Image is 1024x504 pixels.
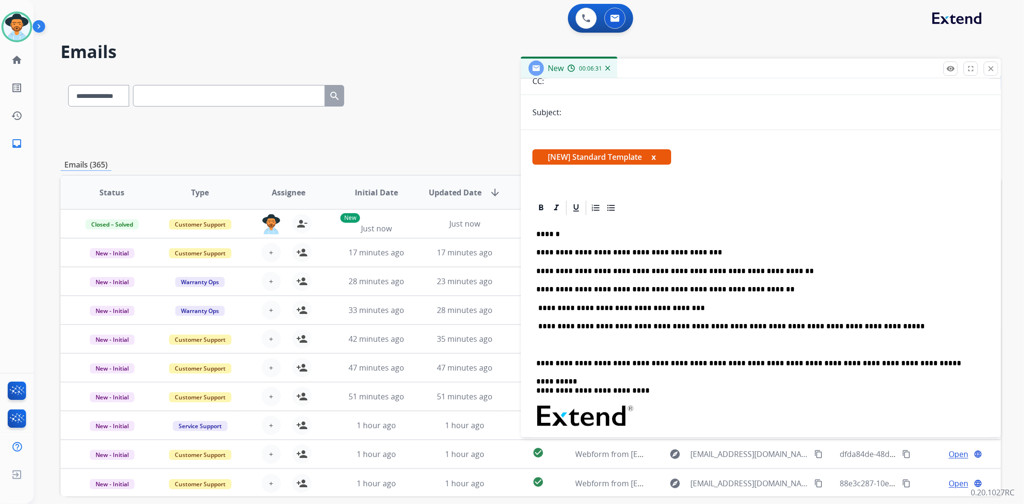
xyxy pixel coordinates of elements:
button: + [262,444,281,464]
mat-icon: person_add [296,478,308,489]
span: + [269,276,273,287]
span: Service Support [173,421,228,431]
span: 23 minutes ago [437,276,493,287]
span: Status [99,187,124,198]
span: 00:06:31 [579,65,602,72]
mat-icon: language [974,479,982,488]
span: New - Initial [90,363,134,373]
span: 47 minutes ago [349,362,404,373]
img: agent-avatar [262,214,281,234]
mat-icon: content_copy [902,479,911,488]
mat-icon: person_add [296,304,308,316]
span: 47 minutes ago [437,362,493,373]
span: + [269,304,273,316]
div: Italic [549,201,564,215]
span: + [269,448,273,460]
mat-icon: search [329,90,340,102]
button: + [262,358,281,377]
span: Customer Support [169,248,231,258]
button: + [262,416,281,435]
mat-icon: arrow_downward [489,187,501,198]
span: New - Initial [90,335,134,345]
span: 1 hour ago [357,420,396,431]
mat-icon: person_add [296,247,308,258]
mat-icon: close [987,64,995,73]
span: dfda84de-48de-42b4-b561-3e4339259bca [840,449,989,459]
span: Just now [449,218,480,229]
span: [EMAIL_ADDRESS][DOMAIN_NAME] [690,448,808,460]
span: Customer Support [169,450,231,460]
span: 51 minutes ago [437,391,493,402]
mat-icon: content_copy [902,450,911,458]
mat-icon: remove_red_eye [946,64,955,73]
div: Bullet List [604,201,618,215]
span: + [269,391,273,402]
mat-icon: fullscreen [966,64,975,73]
span: Webform from [EMAIL_ADDRESS][DOMAIN_NAME] on [DATE] [576,478,793,489]
button: + [262,300,281,320]
span: 1 hour ago [445,420,484,431]
span: Warranty Ops [175,277,225,287]
span: + [269,362,273,373]
img: avatar [3,13,30,40]
span: Assignee [272,187,305,198]
span: 88e3c287-10ea-4f42-bd83-9446c1a94c8c [840,478,985,489]
span: Webform from [EMAIL_ADDRESS][DOMAIN_NAME] on [DATE] [576,449,793,459]
button: + [262,243,281,262]
span: 42 minutes ago [349,334,404,344]
mat-icon: check_circle [532,447,544,458]
p: CC: [532,75,544,87]
mat-icon: history [11,110,23,121]
span: 33 minutes ago [349,305,404,315]
span: 17 minutes ago [349,247,404,258]
mat-icon: language [974,450,982,458]
span: Customer Support [169,479,231,489]
mat-icon: person_add [296,391,308,402]
mat-icon: person_remove [296,218,308,229]
button: + [262,272,281,291]
span: Customer Support [169,219,231,229]
mat-icon: person_add [296,448,308,460]
p: Subject: [532,107,561,118]
span: New - Initial [90,392,134,402]
h2: Emails [60,42,1001,61]
span: 28 minutes ago [437,305,493,315]
span: Type [191,187,209,198]
button: + [262,474,281,493]
span: + [269,420,273,431]
mat-icon: explore [669,478,681,489]
mat-icon: content_copy [814,450,823,458]
mat-icon: explore [669,448,681,460]
div: Ordered List [589,201,603,215]
span: + [269,333,273,345]
span: 1 hour ago [357,478,396,489]
mat-icon: home [11,54,23,66]
span: 28 minutes ago [349,276,404,287]
span: Open [949,478,968,489]
span: 35 minutes ago [437,334,493,344]
button: x [651,151,656,163]
div: Underline [569,201,583,215]
mat-icon: content_copy [814,479,823,488]
span: New - Initial [90,277,134,287]
span: New [548,63,564,73]
span: [EMAIL_ADDRESS][DOMAIN_NAME] [690,478,808,489]
span: Closed – Solved [85,219,139,229]
span: Updated Date [429,187,482,198]
span: + [269,478,273,489]
span: Initial Date [355,187,398,198]
span: 1 hour ago [357,449,396,459]
div: Bold [534,201,548,215]
mat-icon: person_add [296,420,308,431]
span: Customer Support [169,363,231,373]
span: New - Initial [90,306,134,316]
mat-icon: inbox [11,138,23,149]
span: 51 minutes ago [349,391,404,402]
mat-icon: list_alt [11,82,23,94]
button: + [262,387,281,406]
span: Open [949,448,968,460]
button: + [262,329,281,348]
span: [NEW] Standard Template [532,149,671,165]
mat-icon: person_add [296,276,308,287]
span: + [269,247,273,258]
